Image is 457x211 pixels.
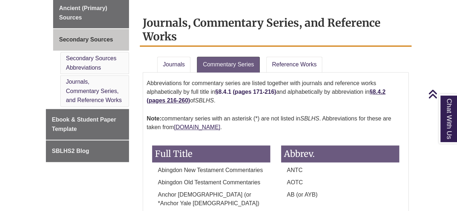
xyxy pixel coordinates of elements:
a: Secondary Sources Abbreviations [66,55,117,71]
a: §8.4.2 (pages 216-260) [147,89,385,104]
span: Ebook & Student Paper Template [52,117,116,132]
h3: Abbrev. [281,145,399,162]
em: SBLHS [300,115,319,122]
a: Reference Works [266,57,322,72]
a: Journals [157,57,190,72]
p: commentary series with an asterisk (*) are not listed in . Abbreviations for these are taken from . [147,111,405,135]
p: AB (or AYB) [281,190,399,199]
p: Abbreviations for commentary series are listed together with journals and reference works alphabe... [147,76,405,108]
a: Back to Top [428,89,455,99]
a: Journals, Commentary Series, and Reference Works [66,79,122,103]
p: Abingdon Old Testament Commentaries [152,178,270,187]
a: §8.4.1 (pages 171-216) [215,89,276,95]
a: SBLHS2 Blog [46,140,129,162]
p: Anchor [DEMOGRAPHIC_DATA] (or *Anchor Yale [DEMOGRAPHIC_DATA]) [152,190,270,208]
span: SBLHS2 Blog [52,148,89,154]
p: Abingdon New Testament Commentaries [152,166,270,175]
a: Ebook & Student Paper Template [46,109,129,140]
a: Secondary Sources [53,29,129,50]
p: AOTC [281,178,399,187]
p: ANTC [281,166,399,175]
a: [DOMAIN_NAME] [174,124,220,130]
a: Commentary Series [197,57,259,72]
strong: Note: [147,115,161,122]
em: SBLHS [195,97,214,104]
h2: Journals, Commentary Series, and Reference Works [140,14,411,47]
h3: Full Title [152,145,270,162]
